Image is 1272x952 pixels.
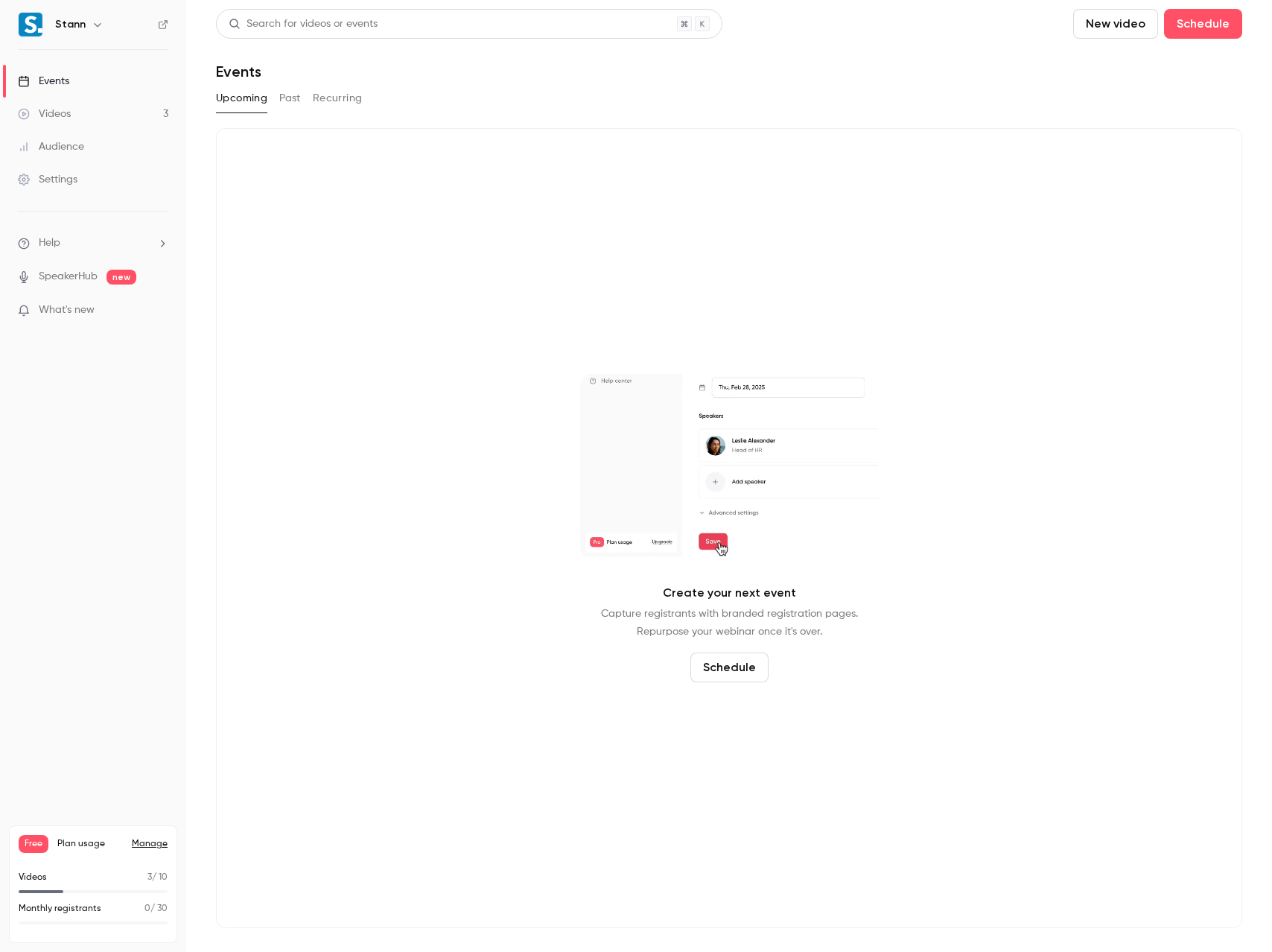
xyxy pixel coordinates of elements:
[18,107,71,121] div: Videos
[144,902,168,915] p: / 30
[19,902,101,915] p: Monthly registrants
[1073,9,1158,39] button: New video
[147,871,168,884] p: / 10
[150,304,168,317] iframe: Noticeable Trigger
[19,871,47,884] p: Videos
[19,13,42,37] img: Stann
[39,235,60,251] span: Help
[39,269,98,285] a: SpeakerHub
[216,63,261,80] h1: Events
[601,605,858,641] p: Capture registrants with branded registration pages. Repurpose your webinar once it's over.
[229,16,378,32] div: Search for videos or events
[1164,9,1242,39] button: Schedule
[132,838,168,850] a: Manage
[313,86,363,110] button: Recurring
[18,139,84,154] div: Audience
[216,86,267,110] button: Upcoming
[106,270,136,285] span: new
[57,838,123,850] span: Plan usage
[147,873,152,882] span: 3
[18,74,69,89] div: Events
[279,86,301,110] button: Past
[19,835,48,853] span: Free
[144,904,150,913] span: 0
[39,302,95,318] span: What's new
[55,17,86,32] h6: Stann
[18,172,77,187] div: Settings
[663,584,796,602] p: Create your next event
[690,653,769,682] button: Schedule
[18,235,168,251] li: help-dropdown-opener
